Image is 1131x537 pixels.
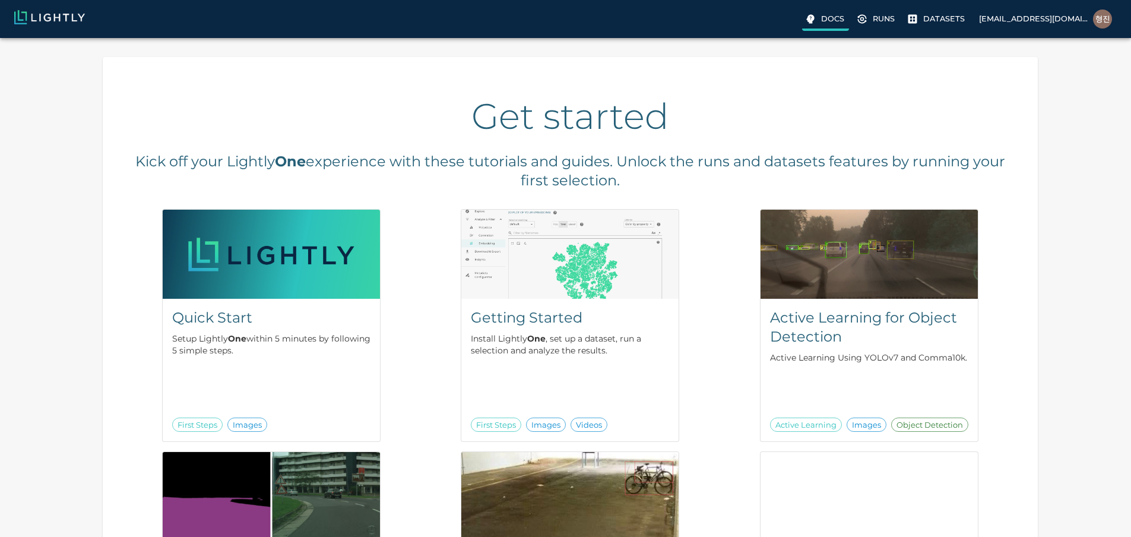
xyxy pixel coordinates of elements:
p: Setup Lightly within 5 minutes by following 5 simple steps. [172,333,370,356]
b: One [228,333,246,344]
span: Images [228,419,267,431]
p: Docs [821,13,844,24]
b: One [275,153,306,170]
label: [EMAIL_ADDRESS][DOMAIN_NAME]김형진 [974,6,1117,32]
p: Runs [873,13,895,24]
span: Images [527,419,565,431]
p: Datasets [923,13,965,24]
b: One [527,333,546,344]
span: First Steps [173,419,222,431]
p: [EMAIL_ADDRESS][DOMAIN_NAME] [979,13,1088,24]
h5: Getting Started [471,308,669,327]
img: Active Learning for Object Detection [761,210,978,299]
h5: Active Learning for Object Detection [770,308,968,346]
h2: Get started [126,95,1013,138]
img: Lightly [14,10,85,24]
h5: Quick Start [172,308,370,327]
img: Quick Start [163,210,380,299]
span: Object Detection [892,419,968,431]
h5: Kick off your Lightly experience with these tutorials and guides. Unlock the runs and datasets fe... [126,152,1013,190]
a: Please complete one of our getting started guides to active the full UI [854,10,899,29]
span: Active Learning [771,419,841,431]
img: 김형진 [1093,10,1112,29]
a: Please complete one of our getting started guides to active the full UI [904,10,970,29]
span: Videos [571,419,607,431]
p: Active Learning Using YOLOv7 and Comma10k. [770,352,968,364]
span: First Steps [471,419,521,431]
a: Docs [802,10,849,29]
span: Images [847,419,886,431]
p: Install Lightly , set up a dataset, run a selection and analyze the results. [471,333,669,356]
img: Getting Started [461,210,679,299]
label: Docs [802,10,849,31]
